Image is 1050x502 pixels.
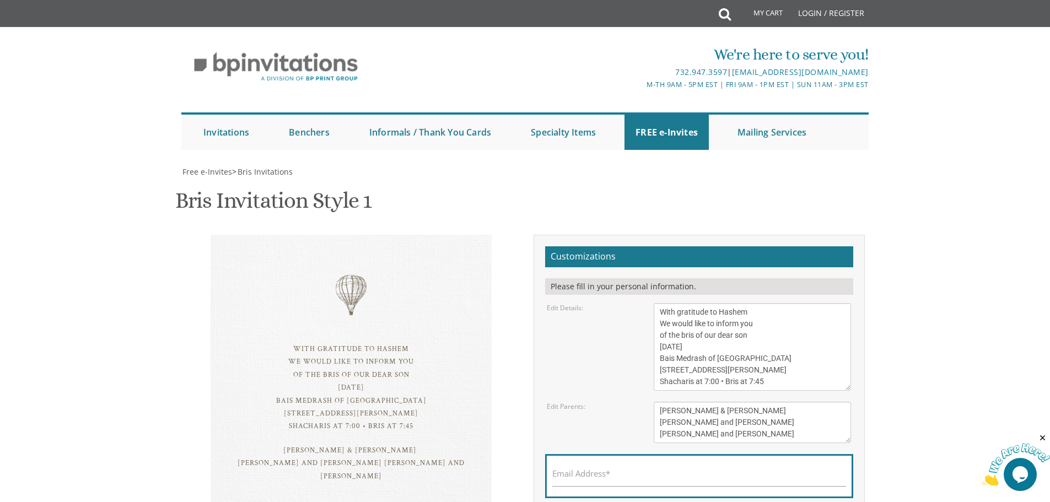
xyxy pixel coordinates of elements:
[411,79,869,90] div: M-Th 9am - 5pm EST | Fri 9am - 1pm EST | Sun 11am - 3pm EST
[624,115,709,150] a: FREE e-Invites
[236,166,293,177] a: Bris Invitations
[982,433,1050,485] iframe: chat widget
[278,115,341,150] a: Benchers
[552,468,610,479] label: Email Address*
[726,115,817,150] a: Mailing Services
[192,115,260,150] a: Invitations
[233,444,470,483] div: [PERSON_NAME] & [PERSON_NAME] [PERSON_NAME] and [PERSON_NAME] [PERSON_NAME] and [PERSON_NAME]
[233,343,470,433] div: With gratitude to Hashem We would like to inform you of the bris of our dear son [DATE] Bais Medr...
[182,166,232,177] span: Free e-Invites
[545,278,853,295] div: Please fill in your personal information.
[175,188,371,221] h1: Bris Invitation Style 1
[547,303,583,312] label: Edit Details:
[358,115,502,150] a: Informals / Thank You Cards
[675,67,727,77] a: 732.947.3597
[545,246,853,267] h2: Customizations
[654,402,851,443] textarea: [PERSON_NAME] & [PERSON_NAME] [PERSON_NAME] and [PERSON_NAME] [PERSON_NAME] and [PERSON_NAME]
[547,402,585,411] label: Edit Parents:
[730,1,790,29] a: My Cart
[232,166,293,177] span: >
[732,67,869,77] a: [EMAIL_ADDRESS][DOMAIN_NAME]
[520,115,607,150] a: Specialty Items
[411,66,869,79] div: |
[411,44,869,66] div: We're here to serve you!
[654,303,851,391] textarea: With gratitude to Hashem We would like to inform you of the bris of our dear son [DATE] Bais Medr...
[181,44,370,90] img: BP Invitation Loft
[238,166,293,177] span: Bris Invitations
[181,166,232,177] a: Free e-Invites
